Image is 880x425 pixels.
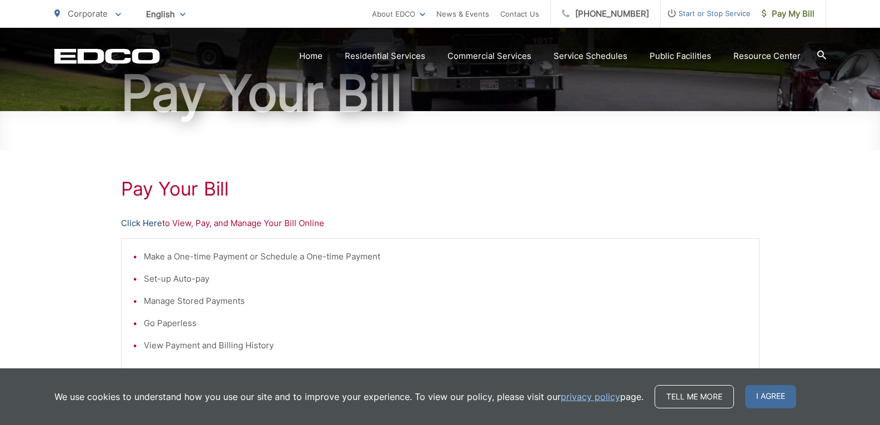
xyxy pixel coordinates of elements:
a: Residential Services [345,49,425,63]
span: Corporate [68,8,108,19]
a: Resource Center [733,49,801,63]
a: Service Schedules [554,49,627,63]
a: Commercial Services [447,49,531,63]
li: Set-up Auto-pay [144,272,748,286]
a: About EDCO [372,7,425,21]
li: Make a One-time Payment or Schedule a One-time Payment [144,250,748,263]
span: English [138,4,194,24]
li: View Payment and Billing History [144,339,748,352]
a: EDCD logo. Return to the homepage. [54,48,160,64]
span: Pay My Bill [762,7,814,21]
p: to View, Pay, and Manage Your Bill Online [121,217,760,230]
a: Contact Us [500,7,539,21]
a: News & Events [436,7,489,21]
a: Home [299,49,323,63]
span: I agree [745,385,796,408]
h1: Pay Your Bill [54,66,826,121]
li: Go Paperless [144,317,748,330]
p: We use cookies to understand how you use our site and to improve your experience. To view our pol... [54,390,643,403]
a: privacy policy [561,390,620,403]
h1: Pay Your Bill [121,178,760,200]
a: Click Here [121,217,162,230]
a: Tell me more [655,385,734,408]
a: Public Facilities [650,49,711,63]
li: Manage Stored Payments [144,294,748,308]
